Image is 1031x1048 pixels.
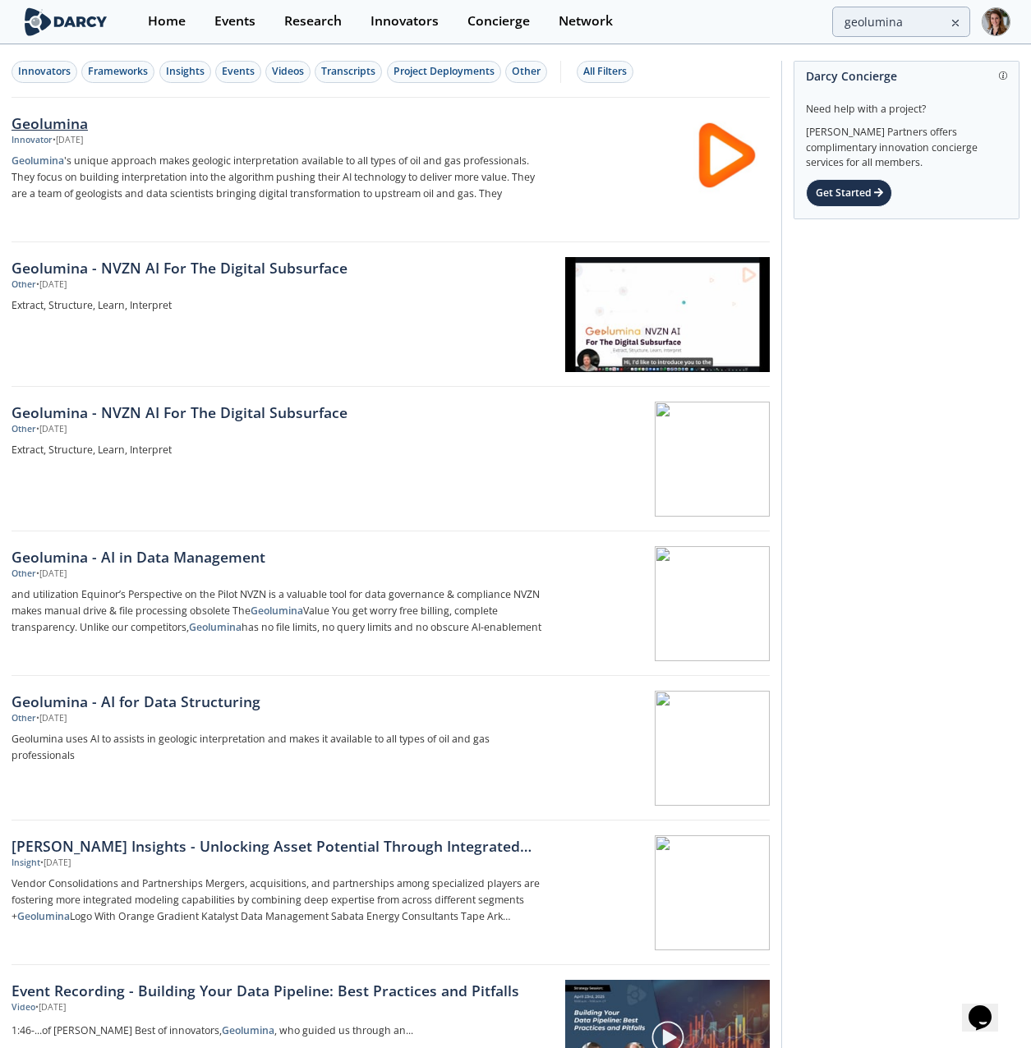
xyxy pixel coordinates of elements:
[36,712,67,725] div: • [DATE]
[505,61,547,83] button: Other
[12,153,551,202] p: 's unique approach makes geologic interpretation available to all types of oil and gas profession...
[12,1020,554,1042] a: 1:46-...of [PERSON_NAME] Best of innovators,Geolumina, who guided us through an...
[265,61,311,83] button: Videos
[806,62,1007,90] div: Darcy Concierge
[12,586,551,636] p: and utilization Equinor’s Perspective on the Pilot NVZN is a valuable tool for data governance & ...
[12,980,554,1001] a: Event Recording - Building Your Data Pipeline: Best Practices and Pitfalls
[12,257,551,278] div: Geolumina - NVZN AI For The Digital Subsurface
[214,15,255,28] div: Events
[321,64,375,79] div: Transcripts
[148,15,186,28] div: Home
[88,64,148,79] div: Frameworks
[371,15,439,28] div: Innovators
[806,90,1007,117] div: Need help with a project?
[12,691,551,712] div: Geolumina - AI for Data Structuring
[12,402,551,423] div: Geolumina - NVZN AI For The Digital Subsurface
[159,61,211,83] button: Insights
[222,64,255,79] div: Events
[12,1001,35,1014] div: Video
[222,1023,274,1037] strong: Geolumina
[12,297,551,314] p: Extract, Structure, Learn, Interpret
[394,64,495,79] div: Project Deployments
[12,820,770,965] a: [PERSON_NAME] Insights - Unlocking Asset Potential Through Integrated Platforms Insight •[DATE] V...
[189,620,242,634] strong: Geolumina
[12,387,770,531] a: Geolumina - NVZN AI For The Digital Subsurface Other •[DATE] Extract, Structure, Learn, Interpret
[12,712,36,725] div: Other
[272,64,304,79] div: Videos
[999,71,1008,80] img: information.svg
[832,7,970,37] input: Advanced Search
[12,154,64,168] strong: Geolumina
[17,909,70,923] strong: Geolumina
[35,1001,66,1014] div: • [DATE]
[12,568,36,581] div: Other
[12,134,53,147] div: Innovator
[251,604,303,618] strong: Geolumina
[81,61,154,83] button: Frameworks
[36,423,67,436] div: • [DATE]
[36,568,67,581] div: • [DATE]
[962,982,1015,1032] iframe: chat widget
[559,15,613,28] div: Network
[12,835,551,857] div: [PERSON_NAME] Insights - Unlocking Asset Potential Through Integrated Platforms
[467,15,530,28] div: Concierge
[12,98,770,242] a: Geolumina Innovator •[DATE] Geolumina's unique approach makes geologic interpretation available t...
[12,676,770,820] a: Geolumina - AI for Data Structuring Other •[DATE] Geolumina uses AI to assists in geologic interp...
[577,61,633,83] button: All Filters
[18,64,71,79] div: Innovators
[387,61,501,83] button: Project Deployments
[12,278,36,292] div: Other
[806,117,1007,171] div: [PERSON_NAME] Partners offers complimentary innovation concierge services for all members.
[583,64,627,79] div: All Filters
[12,857,40,870] div: Insight
[36,278,67,292] div: • [DATE]
[53,134,83,147] div: • [DATE]
[215,61,261,83] button: Events
[806,179,892,207] div: Get Started
[12,61,77,83] button: Innovators
[12,876,551,925] p: Vendor Consolidations and Partnerships Mergers, acquisitions, and partnerships among specialized ...
[12,546,551,568] div: Geolumina - AI in Data Management
[12,731,551,764] p: Geolumina uses AI to assists in geologic interpretation and makes it available to all types of oi...
[687,115,767,195] img: Geolumina
[166,64,205,79] div: Insights
[315,61,382,83] button: Transcripts
[12,113,551,134] div: Geolumina
[12,423,36,436] div: Other
[12,442,551,458] p: Extract, Structure, Learn, Interpret
[12,531,770,676] a: Geolumina - AI in Data Management Other •[DATE] and utilization Equinor’s Perspective on the Pilo...
[512,64,541,79] div: Other
[21,7,111,36] img: logo-wide.svg
[40,857,71,870] div: • [DATE]
[284,15,342,28] div: Research
[12,242,770,387] a: Geolumina - NVZN AI For The Digital Subsurface Other •[DATE] Extract, Structure, Learn, Interpret
[982,7,1010,36] img: Profile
